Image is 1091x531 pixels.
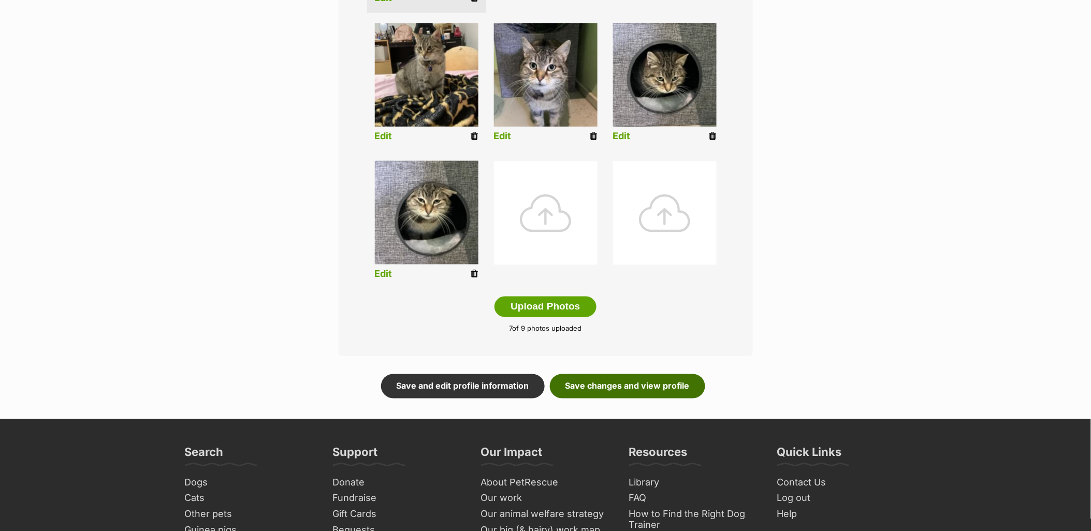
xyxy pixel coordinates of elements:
a: Our work [477,491,615,507]
span: 7 [510,325,513,333]
img: kkk3xnhkf7jte7h2g9lv.jpg [375,23,478,127]
a: Help [773,507,911,523]
img: ileshwey2jc7ujyvxfvh.jpg [494,23,598,127]
a: Fundraise [329,491,467,507]
a: Edit [375,131,392,142]
button: Upload Photos [494,297,596,317]
img: fc53gvo2vugbjnatphfe.jpg [375,161,478,264]
a: Log out [773,491,911,507]
a: FAQ [625,491,763,507]
a: Our animal welfare strategy [477,507,615,523]
a: Gift Cards [329,507,467,523]
h3: Our Impact [481,445,543,466]
a: Contact Us [773,475,911,491]
a: Donate [329,475,467,491]
h3: Resources [629,445,688,466]
a: Edit [494,131,512,142]
a: Save and edit profile information [381,374,545,398]
a: Edit [613,131,631,142]
a: Dogs [181,475,318,491]
a: Cats [181,491,318,507]
a: About PetRescue [477,475,615,491]
h3: Support [333,445,378,466]
a: Other pets [181,507,318,523]
a: Edit [375,269,392,279]
a: Save changes and view profile [550,374,705,398]
h3: Search [185,445,224,466]
a: Library [625,475,763,491]
p: of 9 photos uploaded [354,324,737,334]
h3: Quick Links [777,445,842,466]
img: jesjlazcwb69nwknikhc.jpg [613,23,717,127]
